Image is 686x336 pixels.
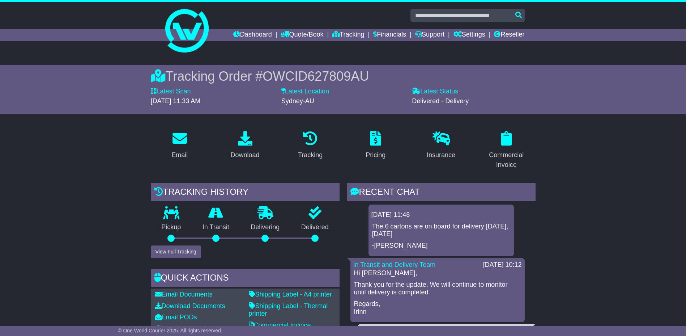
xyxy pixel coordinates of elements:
[477,129,536,172] a: Commercial Invoice
[171,150,188,160] div: Email
[354,281,521,297] p: Thank you for the update. We will continue to monitor until delivery is completed.
[155,325,210,332] a: Download PODs
[494,29,524,41] a: Reseller
[354,300,521,316] p: Regards, Irinn
[192,223,240,231] p: In Transit
[249,302,328,318] a: Shipping Label - Thermal printer
[281,97,314,105] span: Sydney-AU
[151,245,201,258] button: View Full Tracking
[347,183,536,203] div: RECENT CHAT
[353,261,436,268] a: In Transit and Delivery Team
[412,97,469,105] span: Delivered - Delivery
[371,211,511,219] div: [DATE] 11:48
[298,150,323,160] div: Tracking
[230,150,259,160] div: Download
[151,68,536,84] div: Tracking Order #
[155,291,213,298] a: Email Documents
[372,223,510,238] p: The 6 cartons are on board for delivery [DATE], [DATE]
[366,150,385,160] div: Pricing
[155,302,225,310] a: Download Documents
[372,242,510,250] p: -[PERSON_NAME]
[151,88,191,96] label: Latest Scan
[151,269,340,289] div: Quick Actions
[151,223,192,231] p: Pickup
[482,150,531,170] div: Commercial Invoice
[155,314,197,321] a: Email PODs
[422,129,460,163] a: Insurance
[240,223,291,231] p: Delivering
[290,223,340,231] p: Delivered
[249,322,311,329] a: Commercial Invoice
[151,97,201,105] span: [DATE] 11:33 AM
[354,269,521,277] p: Hi [PERSON_NAME],
[373,29,406,41] a: Financials
[226,129,264,163] a: Download
[412,88,458,96] label: Latest Status
[233,29,272,41] a: Dashboard
[483,261,522,269] div: [DATE] 10:12
[167,129,192,163] a: Email
[332,29,364,41] a: Tracking
[249,291,332,298] a: Shipping Label - A4 printer
[118,328,222,333] span: © One World Courier 2025. All rights reserved.
[281,88,329,96] label: Latest Location
[293,129,327,163] a: Tracking
[361,129,390,163] a: Pricing
[281,29,323,41] a: Quote/Book
[415,29,444,41] a: Support
[453,29,485,41] a: Settings
[263,69,369,84] span: OWCID627809AU
[151,183,340,203] div: Tracking history
[427,150,455,160] div: Insurance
